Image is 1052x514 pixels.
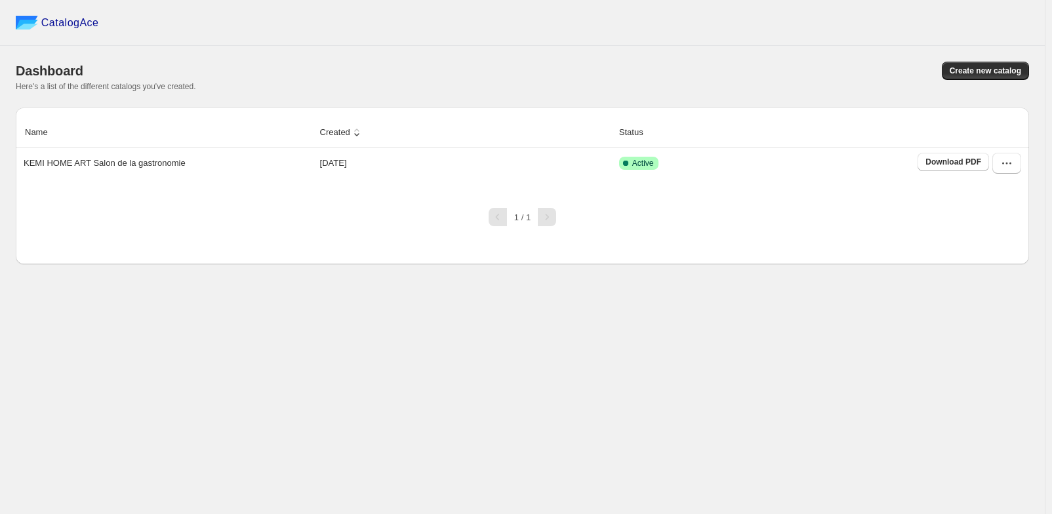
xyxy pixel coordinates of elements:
[23,120,63,145] button: Name
[24,157,186,170] p: KEMI HOME ART Salon de la gastronomie
[632,158,654,168] span: Active
[318,120,365,145] button: Created
[41,16,99,30] span: CatalogAce
[942,62,1029,80] button: Create new catalog
[950,66,1021,76] span: Create new catalog
[514,212,531,222] span: 1 / 1
[316,148,615,179] td: [DATE]
[16,64,83,78] span: Dashboard
[16,82,196,91] span: Here's a list of the different catalogs you've created.
[925,157,981,167] span: Download PDF
[617,120,658,145] button: Status
[16,16,38,30] img: catalog ace
[918,153,989,171] a: Download PDF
